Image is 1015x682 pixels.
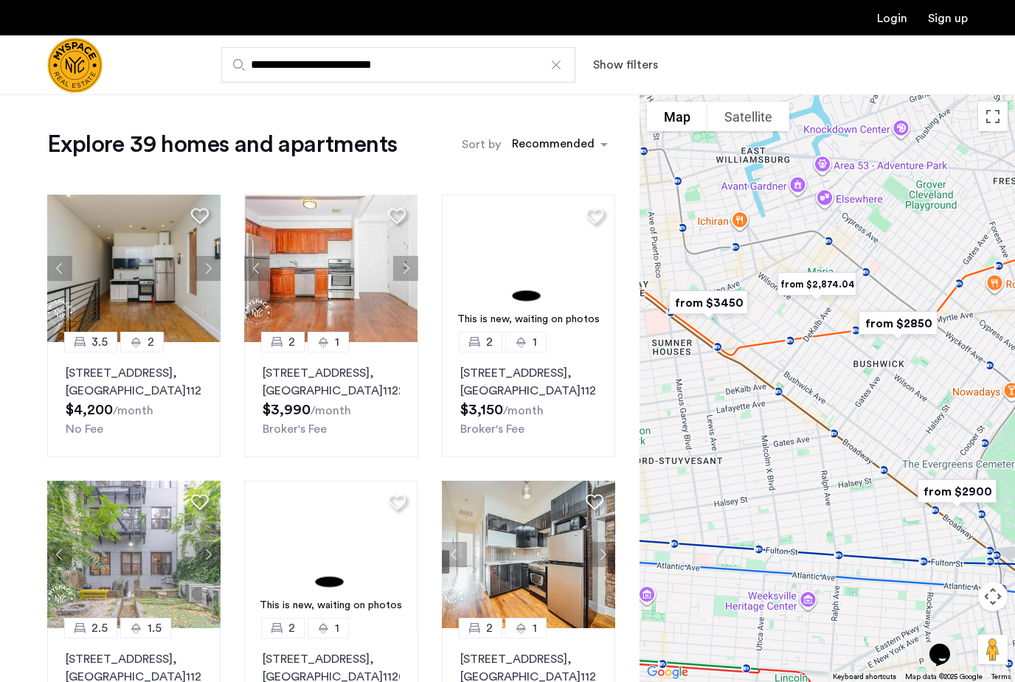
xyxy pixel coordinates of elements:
a: Open this area in Google Maps (opens a new window) [643,663,692,682]
span: 2 [148,333,154,351]
span: $3,990 [263,403,311,417]
p: [STREET_ADDRESS] 11221 [460,364,597,400]
span: $3,150 [460,403,503,417]
button: Drag Pegman onto the map to open Street View [978,635,1008,664]
a: This is new, waiting on photos [244,481,418,628]
button: Keyboard shortcuts [833,672,896,682]
a: Login [877,13,907,24]
button: Show or hide filters [593,56,658,74]
div: from $2850 [847,301,949,346]
img: Google [643,663,692,682]
img: 1.gif [442,195,615,342]
button: Next apartment [195,542,221,567]
a: 3.52[STREET_ADDRESS], [GEOGRAPHIC_DATA]11207No Fee [47,342,221,457]
a: Terms (opens in new tab) [991,672,1011,682]
a: Registration [928,13,968,24]
iframe: chat widget [924,623,971,667]
span: 1 [335,333,339,351]
div: Recommended [510,135,595,156]
span: 3.5 [91,333,108,351]
span: 2 [486,619,493,637]
span: 1 [533,333,537,351]
span: 1 [335,619,339,637]
span: 1 [533,619,537,637]
label: Sort by [462,136,501,153]
span: Broker's Fee [460,423,524,435]
img: 22_638530261077871517.png [47,481,221,628]
div: from $3450 [657,280,760,325]
button: Previous apartment [442,542,467,567]
p: [STREET_ADDRESS] 11207 [66,364,202,400]
button: Show street map [647,102,707,131]
button: Previous apartment [47,256,72,281]
sub: /month [503,405,544,417]
a: Cazamio Logo [47,38,103,93]
span: $4,200 [66,403,113,417]
a: 21[STREET_ADDRESS], [GEOGRAPHIC_DATA]11221Broker's Fee [244,342,418,457]
button: Next apartment [195,256,221,281]
div: from $2,874.04 [766,262,868,307]
button: Previous apartment [47,542,72,567]
img: 1.gif [244,481,418,628]
button: Map camera controls [978,582,1008,611]
a: This is new, waiting on photos [442,195,615,342]
div: This is new, waiting on photos [252,598,410,613]
span: 1.5 [148,619,162,637]
div: This is new, waiting on photos [449,312,608,327]
span: No Fee [66,423,103,435]
button: Next apartment [590,542,615,567]
input: Apartment Search [221,47,575,83]
span: 2.5 [91,619,108,637]
div: from $2900 [906,469,1008,514]
span: 2 [288,333,295,351]
img: logo [47,38,103,93]
button: Next apartment [393,256,418,281]
button: Previous apartment [244,256,269,281]
a: 21[STREET_ADDRESS], [GEOGRAPHIC_DATA]11221Broker's Fee [442,342,615,457]
sub: /month [113,405,153,417]
img: 1996_638536587704050597.png [47,195,221,342]
img: 8515455b-be52-4141-8a40-4c35d33cf98b_638720400876696212.jpeg [244,195,418,342]
img: 8515455b-be52-4141-8a40-4c35d33cf98b_638936410084114720.jpeg [442,481,615,628]
span: Broker's Fee [263,423,327,435]
sub: /month [311,405,351,417]
h1: Explore 39 homes and apartments [47,130,397,159]
span: 2 [486,333,493,351]
p: [STREET_ADDRESS] 11221 [263,364,399,400]
ng-select: sort-apartment [505,131,615,158]
button: Show satellite imagery [707,102,789,131]
button: Toggle fullscreen view [978,102,1008,131]
span: Map data ©2025 Google [905,673,983,681]
span: 2 [288,619,295,637]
